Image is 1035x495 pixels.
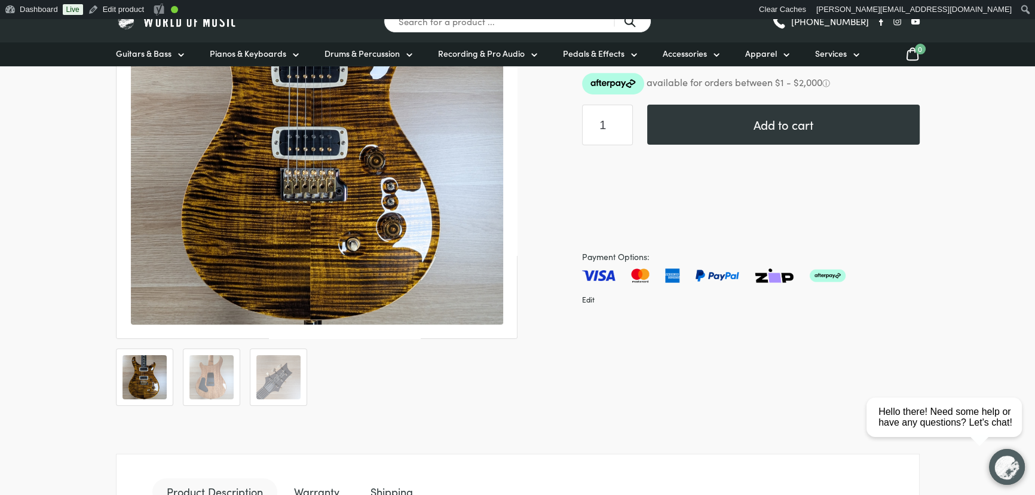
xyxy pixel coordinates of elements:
img: PRS Custom 24 Tiger Burst [123,355,167,399]
img: World of Music [116,12,238,30]
img: PRS Custom 24-08 (10-Top Yellow Tiger) - Image 2 [189,355,234,399]
span: 0 [915,44,926,54]
a: Edit [582,294,595,304]
span: Guitars & Bass [116,47,172,60]
iframe: Chat with our support team [862,363,1035,495]
a: [PHONE_NUMBER] [771,13,869,30]
span: Recording & Pro Audio [438,47,525,60]
button: Add to cart [647,105,920,145]
input: Product quantity [582,105,633,145]
img: PRS Custom 24-08 (10-Top Yellow Tiger) - Image 3 [256,355,301,399]
a: Live [63,4,83,15]
input: Search for a product ... [384,10,651,33]
span: Apparel [745,47,777,60]
span: Pedals & Effects [563,47,624,60]
span: Payment Options: [582,250,920,264]
span: Services [815,47,847,60]
span: Drums & Percussion [324,47,400,60]
div: Good [171,6,178,13]
span: Accessories [663,47,707,60]
span: Pianos & Keyboards [210,47,286,60]
img: Pay with Master card, Visa, American Express and Paypal [582,268,846,283]
iframe: PayPal [582,160,920,236]
span: [PHONE_NUMBER] [791,17,869,26]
